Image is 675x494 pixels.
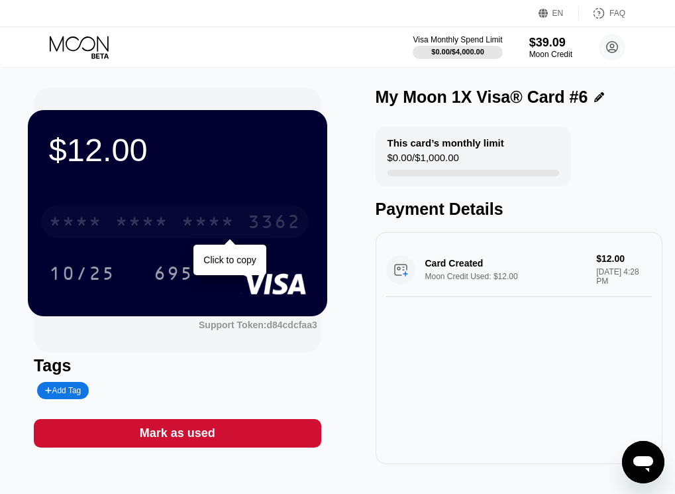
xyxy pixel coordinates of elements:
[140,426,215,441] div: Mark as used
[413,35,502,59] div: Visa Monthly Spend Limit$0.00/$4,000.00
[609,9,625,18] div: FAQ
[144,257,203,290] div: 695
[622,441,664,483] iframe: Button to launch messaging window
[413,35,502,44] div: Visa Monthly Spend Limit
[154,265,193,286] div: 695
[552,9,564,18] div: EN
[203,255,256,265] div: Click to copy
[388,137,504,149] div: This card’s monthly limit
[37,382,89,399] div: Add Tag
[49,131,306,168] div: $12.00
[579,7,625,20] div: FAQ
[248,213,301,234] div: 3362
[49,265,115,286] div: 10/25
[376,88,588,107] div: My Moon 1X Visa® Card #6
[45,386,81,395] div: Add Tag
[529,36,572,50] div: $39.09
[529,50,572,59] div: Moon Credit
[388,152,459,170] div: $0.00 / $1,000.00
[529,36,572,59] div: $39.09Moon Credit
[376,200,663,219] div: Payment Details
[39,257,125,290] div: 10/25
[199,320,317,330] div: Support Token: d84cdcfaa3
[539,7,579,20] div: EN
[431,48,484,56] div: $0.00 / $4,000.00
[34,356,321,375] div: Tags
[34,419,321,448] div: Mark as used
[199,320,317,330] div: Support Token:d84cdcfaa3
